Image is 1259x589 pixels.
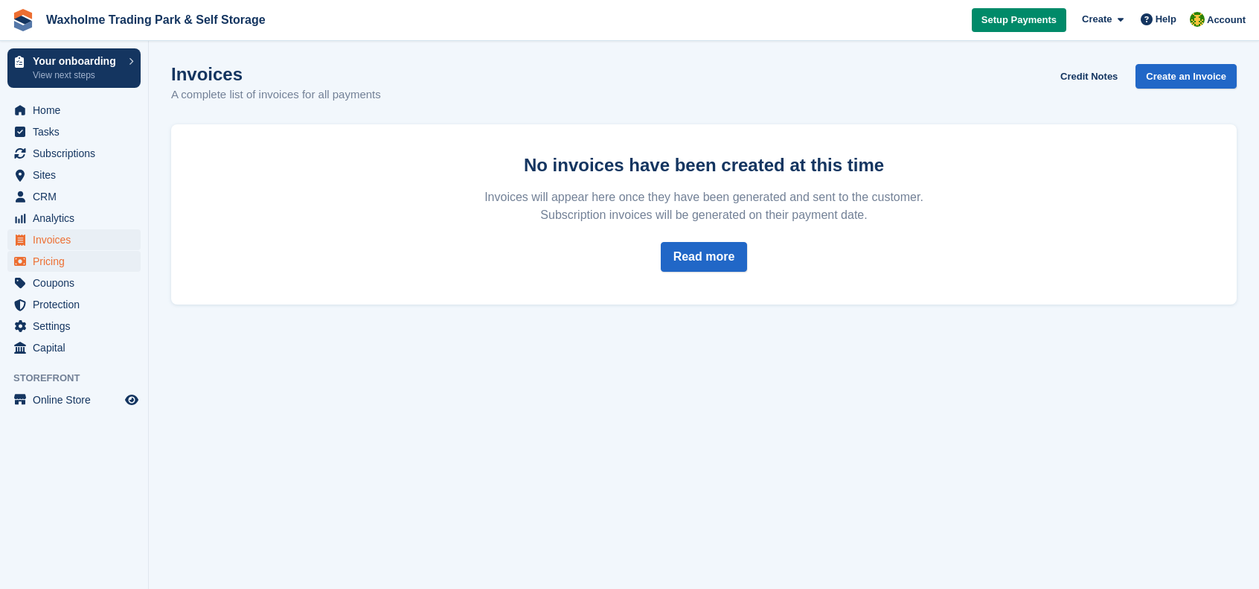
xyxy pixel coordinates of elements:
[12,9,34,31] img: stora-icon-8386f47178a22dfd0bd8f6a31ec36ba5ce8667c1dd55bd0f319d3a0aa187defe.svg
[1082,12,1112,27] span: Create
[171,64,381,84] h1: Invoices
[33,100,122,121] span: Home
[33,69,121,82] p: View next steps
[33,165,122,185] span: Sites
[981,13,1057,28] span: Setup Payments
[13,371,148,386] span: Storefront
[33,337,122,358] span: Capital
[33,121,122,142] span: Tasks
[7,121,141,142] a: menu
[33,143,122,164] span: Subscriptions
[33,56,121,66] p: Your onboarding
[33,294,122,315] span: Protection
[524,155,884,175] strong: No invoices have been created at this time
[33,316,122,337] span: Settings
[7,186,141,207] a: menu
[7,48,141,88] a: Your onboarding View next steps
[33,186,122,207] span: CRM
[1135,64,1237,89] a: Create an Invoice
[1207,13,1246,28] span: Account
[1156,12,1176,27] span: Help
[123,391,141,409] a: Preview store
[7,273,141,293] a: menu
[7,143,141,164] a: menu
[7,100,141,121] a: menu
[171,86,381,104] p: A complete list of invoices for all payments
[7,251,141,272] a: menu
[7,389,141,410] a: menu
[40,7,272,32] a: Waxholme Trading Park & Self Storage
[7,165,141,185] a: menu
[33,251,122,272] span: Pricing
[7,229,141,250] a: menu
[1054,64,1124,89] a: Credit Notes
[7,294,141,315] a: menu
[7,337,141,358] a: menu
[661,242,748,272] a: Read more
[7,316,141,337] a: menu
[972,8,1066,33] a: Setup Payments
[469,188,939,224] p: Invoices will appear here once they have been generated and sent to the customer. Subscription in...
[1190,12,1205,27] img: Waxholme Self Storage
[33,208,122,229] span: Analytics
[7,208,141,229] a: menu
[33,229,122,250] span: Invoices
[33,273,122,293] span: Coupons
[33,389,122,410] span: Online Store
